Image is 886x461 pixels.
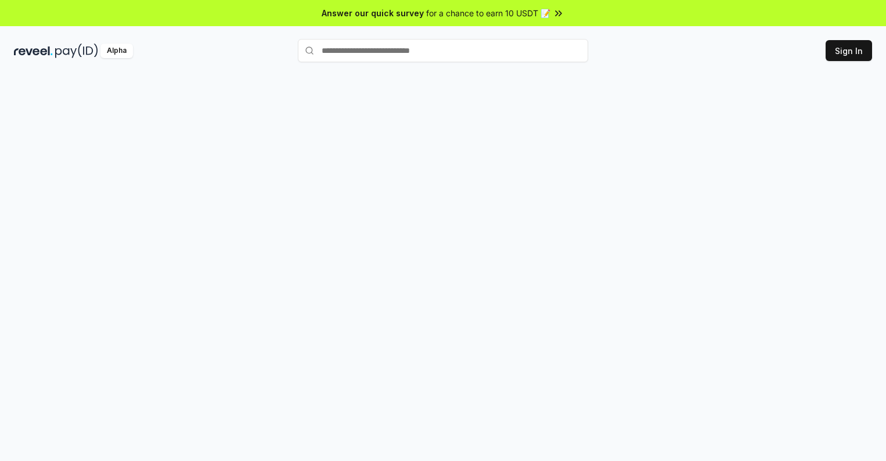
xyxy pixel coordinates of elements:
[826,40,872,61] button: Sign In
[100,44,133,58] div: Alpha
[426,7,550,19] span: for a chance to earn 10 USDT 📝
[14,44,53,58] img: reveel_dark
[322,7,424,19] span: Answer our quick survey
[55,44,98,58] img: pay_id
